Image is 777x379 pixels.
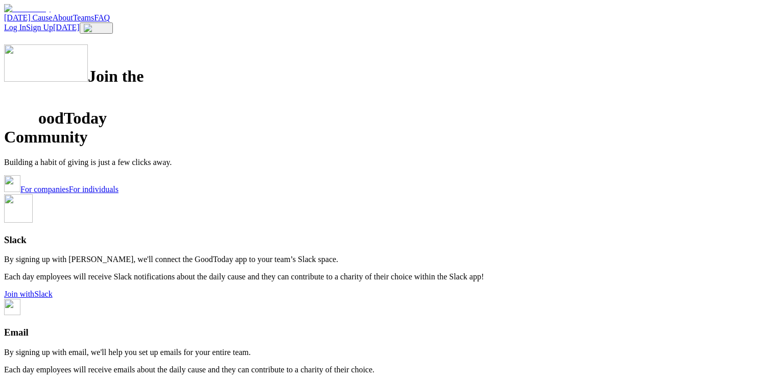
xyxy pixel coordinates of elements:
[4,272,773,281] p: Each day employees will receive Slack notifications about the daily cause and they can contribute...
[4,348,773,357] p: By signing up with email, we'll help you set up emails for your entire team.
[20,185,69,194] a: For companies
[26,23,79,32] a: Sign Up[DATE]
[69,185,119,194] a: For individuals
[4,158,773,167] p: Building a habit of giving is just a few clicks away.
[4,44,773,147] h1: Join the oodToday Community
[4,327,773,338] h3: Email
[4,255,773,264] p: By signing up with [PERSON_NAME], we'll connect the GoodToday app to your team’s Slack space.
[4,13,53,22] a: [DATE] Cause
[4,23,26,32] a: Log In
[4,365,773,374] p: Each day employees will receive emails about the daily cause and they can contribute to a charity...
[4,290,53,298] a: Join withSlack
[53,23,80,32] span: [DATE]
[73,13,95,22] a: Teams
[84,24,109,32] img: Menu
[4,4,51,13] img: GoodToday
[4,234,773,246] h3: Slack
[53,13,73,22] a: About
[94,13,110,22] a: FAQ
